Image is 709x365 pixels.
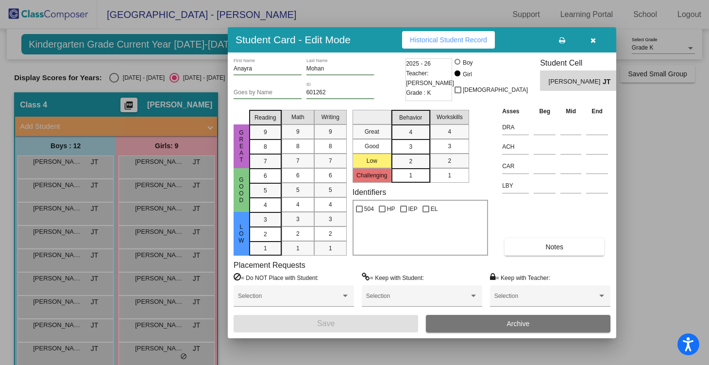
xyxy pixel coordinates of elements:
[234,89,302,96] input: goes by name
[364,203,374,215] span: 504
[462,70,472,79] div: Girl
[236,34,351,46] h3: Student Card - Edit Mode
[264,244,267,253] span: 1
[329,200,332,209] span: 4
[406,59,431,69] span: 2025 - 26
[264,201,267,209] span: 4
[448,127,451,136] span: 4
[410,36,487,44] span: Historical Student Record
[317,319,335,328] span: Save
[463,84,528,96] span: [DEMOGRAPHIC_DATA]
[408,203,418,215] span: IEP
[448,156,451,165] span: 2
[603,77,616,87] span: JT
[296,142,300,151] span: 8
[237,224,246,244] span: Low
[237,176,246,204] span: Good
[406,88,431,98] span: Grade : K
[462,58,473,67] div: Boy
[409,157,412,166] span: 2
[329,142,332,151] span: 8
[329,229,332,238] span: 2
[387,203,395,215] span: HP
[329,156,332,165] span: 7
[264,142,267,151] span: 8
[549,77,603,87] span: [PERSON_NAME]
[402,31,495,49] button: Historical Student Record
[306,89,374,96] input: Enter ID
[296,215,300,224] span: 3
[329,244,332,253] span: 1
[502,178,529,193] input: assessment
[505,238,604,256] button: Notes
[448,171,451,180] span: 1
[502,120,529,135] input: assessment
[234,315,418,332] button: Save
[500,106,531,117] th: Asses
[406,69,454,88] span: Teacher: [PERSON_NAME]
[264,215,267,224] span: 3
[362,273,424,282] label: = Keep with Student:
[321,113,339,122] span: Writing
[264,230,267,239] span: 2
[296,244,300,253] span: 1
[296,127,300,136] span: 9
[296,156,300,165] span: 7
[409,171,412,180] span: 1
[291,113,304,122] span: Math
[296,229,300,238] span: 2
[264,172,267,180] span: 6
[502,139,529,154] input: assessment
[399,113,422,122] span: Behavior
[296,186,300,194] span: 5
[531,106,558,117] th: Beg
[234,273,319,282] label: = Do NOT Place with Student:
[490,273,550,282] label: = Keep with Teacher:
[431,203,438,215] span: EL
[437,113,463,122] span: Workskills
[409,128,412,137] span: 4
[540,58,625,68] h3: Student Cell
[264,157,267,166] span: 7
[237,129,246,163] span: Great
[254,113,276,122] span: Reading
[264,186,267,195] span: 5
[448,142,451,151] span: 3
[584,106,610,117] th: End
[234,261,305,270] label: Placement Requests
[264,128,267,137] span: 9
[329,215,332,224] span: 3
[426,315,610,332] button: Archive
[296,200,300,209] span: 4
[353,188,386,197] label: Identifiers
[329,127,332,136] span: 9
[502,159,529,174] input: assessment
[329,171,332,180] span: 6
[558,106,584,117] th: Mid
[296,171,300,180] span: 6
[545,243,563,251] span: Notes
[507,320,530,328] span: Archive
[409,142,412,151] span: 3
[329,186,332,194] span: 5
